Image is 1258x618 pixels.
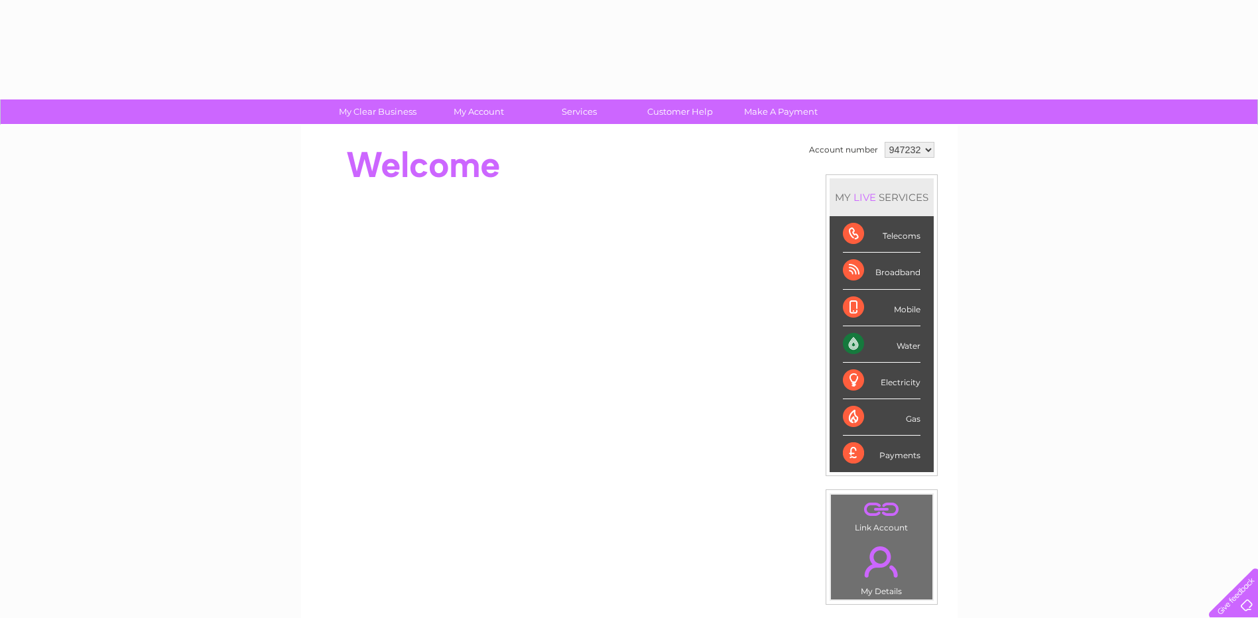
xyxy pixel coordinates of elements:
[851,191,879,204] div: LIVE
[843,399,920,436] div: Gas
[806,139,881,161] td: Account number
[843,363,920,399] div: Electricity
[843,436,920,471] div: Payments
[834,498,929,521] a: .
[830,494,933,536] td: Link Account
[843,253,920,289] div: Broadband
[726,99,836,124] a: Make A Payment
[830,178,934,216] div: MY SERVICES
[323,99,432,124] a: My Clear Business
[424,99,533,124] a: My Account
[843,326,920,363] div: Water
[625,99,735,124] a: Customer Help
[830,535,933,600] td: My Details
[834,538,929,585] a: .
[843,216,920,253] div: Telecoms
[843,290,920,326] div: Mobile
[525,99,634,124] a: Services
